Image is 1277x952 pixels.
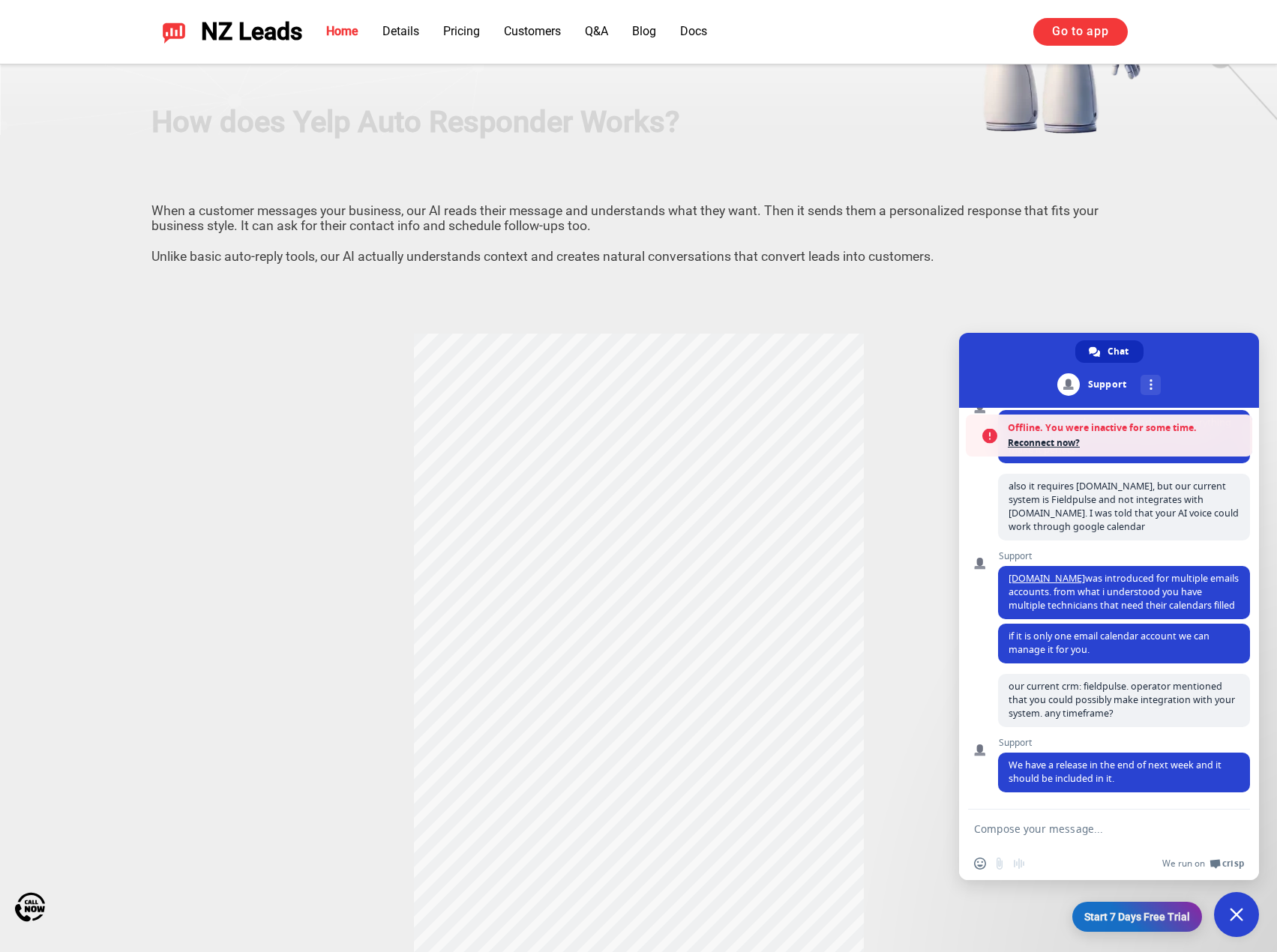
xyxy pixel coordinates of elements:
div: More channels [1141,375,1161,395]
div: Close chat [1214,892,1259,937]
span: We have a release in the end of next week and it should be included in it. [1009,759,1222,785]
span: Chat [1108,340,1129,363]
img: Call Now [15,892,45,922]
a: Pricing [443,24,480,38]
a: Q&A [585,24,608,38]
a: Start 7 Days Free Trial [1072,902,1202,932]
a: Details [382,24,419,38]
img: NZ Leads logo [162,19,186,43]
a: Home [326,24,358,38]
span: Support [998,551,1250,561]
div: Chat [1075,340,1144,363]
span: our current crm: fieldpulse. operator mentioned that you could possibly make integration with you... [1009,680,1235,720]
p: When a customer messages your business, our AI reads their message and understands what they want... [151,197,1126,264]
span: NZ Leads [201,18,302,46]
span: Insert an emoji [974,858,986,870]
span: Support [998,738,1250,748]
a: Go to app [1033,18,1127,45]
span: if it is only one email calendar account we can manage it for you. [1009,630,1210,656]
a: Blog [632,24,656,38]
a: Docs [680,24,707,38]
textarea: Compose your message... [974,822,1211,836]
span: Offline. You were inactive for some time. [1008,421,1245,436]
span: Reconnect now? [1008,436,1245,451]
span: Crisp [1222,858,1244,870]
a: We run onCrisp [1162,858,1244,870]
h2: How does Yelp Auto Responder Works? [151,105,1126,139]
span: We run on [1162,858,1205,870]
a: Customers [504,24,561,38]
span: was introduced for multiple emails accounts. from what i understood you have multiple technicians... [1009,572,1239,612]
span: also it requires [DOMAIN_NAME], but our current system is Fieldpulse and not integrates with [DOM... [1009,480,1239,533]
a: [DOMAIN_NAME] [1009,572,1085,585]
